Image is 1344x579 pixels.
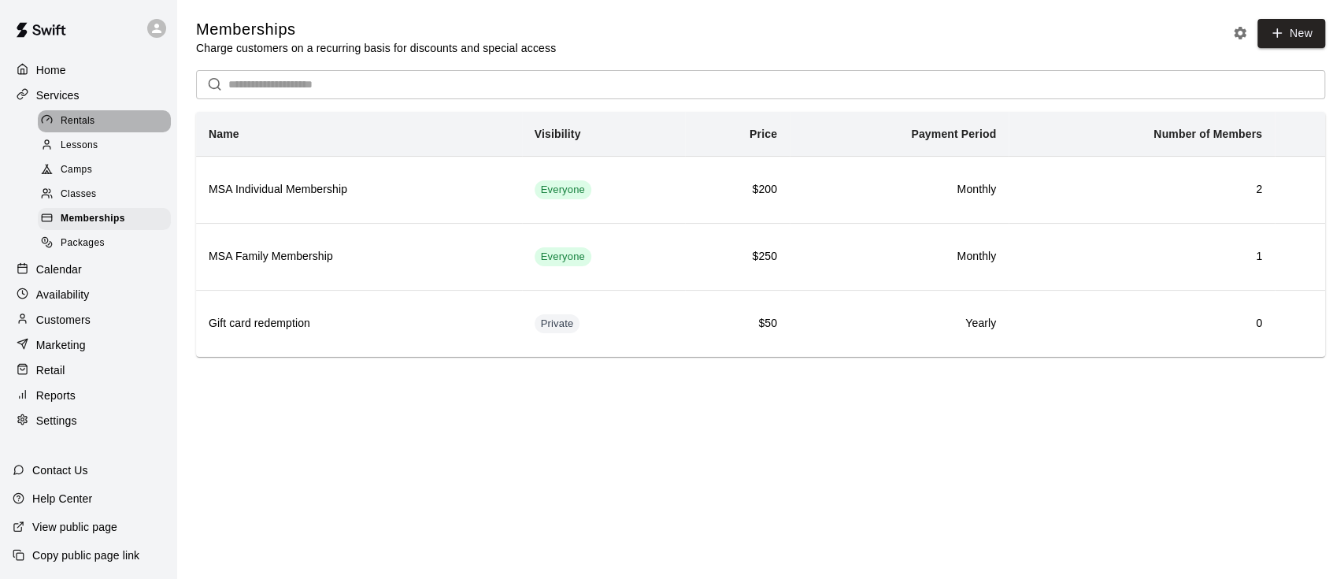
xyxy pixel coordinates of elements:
[1021,248,1262,265] h6: 1
[61,187,96,202] span: Classes
[1153,128,1262,140] b: Number of Members
[61,211,125,227] span: Memberships
[61,162,92,178] span: Camps
[36,87,80,103] p: Services
[209,181,509,199] h6: MSA Individual Membership
[38,159,171,181] div: Camps
[13,58,165,82] a: Home
[36,312,91,328] p: Customers
[209,248,509,265] h6: MSA Family Membership
[911,128,996,140] b: Payment Period
[13,308,165,332] a: Customers
[196,112,1325,357] table: simple table
[535,180,591,199] div: This membership is visible to all customers
[36,337,86,353] p: Marketing
[32,491,92,507] p: Help Center
[1021,181,1262,199] h6: 2
[61,236,105,251] span: Packages
[535,183,591,198] span: Everyone
[802,181,996,199] h6: Monthly
[13,358,165,382] a: Retail
[13,333,165,357] a: Marketing
[196,19,556,40] h5: Memberships
[36,413,77,429] p: Settings
[535,317,580,332] span: Private
[36,62,66,78] p: Home
[61,138,98,154] span: Lessons
[36,287,90,302] p: Availability
[32,547,139,563] p: Copy public page link
[535,128,581,140] b: Visibility
[32,519,117,535] p: View public page
[13,258,165,281] a: Calendar
[13,384,165,407] a: Reports
[38,184,171,206] div: Classes
[38,208,171,230] div: Memberships
[61,113,95,129] span: Rentals
[38,183,177,207] a: Classes
[1257,19,1325,48] a: New
[535,250,591,265] span: Everyone
[750,128,777,140] b: Price
[698,315,777,332] h6: $50
[38,207,177,232] a: Memberships
[38,158,177,183] a: Camps
[698,181,777,199] h6: $200
[38,110,171,132] div: Rentals
[802,248,996,265] h6: Monthly
[36,362,65,378] p: Retail
[196,40,556,56] p: Charge customers on a recurring basis for discounts and special access
[38,135,171,157] div: Lessons
[535,247,591,266] div: This membership is visible to all customers
[1021,315,1262,332] h6: 0
[802,315,996,332] h6: Yearly
[13,84,165,107] a: Services
[698,248,777,265] h6: $250
[209,315,509,332] h6: Gift card redemption
[209,128,239,140] b: Name
[1228,21,1252,45] button: Memberships settings
[13,283,165,306] a: Availability
[38,109,177,133] a: Rentals
[13,409,165,432] a: Settings
[36,388,76,403] p: Reports
[535,314,580,333] div: This membership is hidden from the memberships page
[38,232,171,254] div: Packages
[32,462,88,478] p: Contact Us
[38,133,177,158] a: Lessons
[36,262,82,277] p: Calendar
[38,232,177,256] a: Packages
